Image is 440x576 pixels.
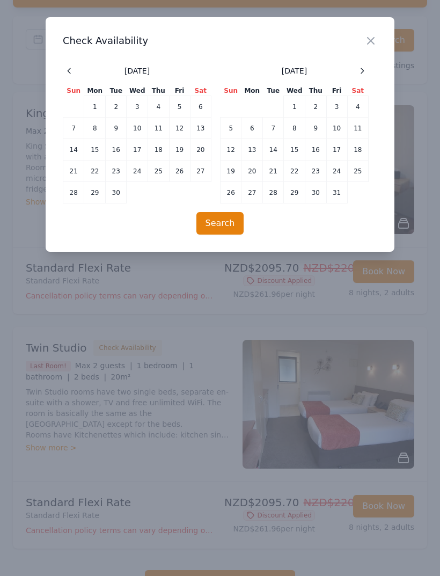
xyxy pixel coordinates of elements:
[127,86,148,96] th: Wed
[305,86,326,96] th: Thu
[106,96,127,118] td: 2
[106,139,127,161] td: 16
[282,65,307,76] span: [DATE]
[127,96,148,118] td: 3
[190,96,211,118] td: 6
[84,161,106,182] td: 22
[169,118,190,139] td: 12
[347,118,368,139] td: 11
[63,34,377,47] h3: Check Availability
[148,96,169,118] td: 4
[326,86,347,96] th: Fri
[196,212,244,235] button: Search
[148,118,169,139] td: 11
[347,86,368,96] th: Sat
[190,86,211,96] th: Sat
[241,182,263,203] td: 27
[84,96,106,118] td: 1
[63,118,84,139] td: 7
[84,139,106,161] td: 15
[326,139,347,161] td: 17
[221,182,241,203] td: 26
[347,139,368,161] td: 18
[148,139,169,161] td: 18
[326,161,347,182] td: 24
[263,86,284,96] th: Tue
[169,139,190,161] td: 19
[284,96,305,118] td: 1
[84,118,106,139] td: 8
[263,118,284,139] td: 7
[124,65,150,76] span: [DATE]
[241,161,263,182] td: 20
[63,86,84,96] th: Sun
[84,86,106,96] th: Mon
[106,182,127,203] td: 30
[263,139,284,161] td: 14
[326,118,347,139] td: 10
[263,161,284,182] td: 21
[221,139,241,161] td: 12
[106,161,127,182] td: 23
[241,139,263,161] td: 13
[305,118,326,139] td: 9
[106,118,127,139] td: 9
[305,182,326,203] td: 30
[326,96,347,118] td: 3
[169,96,190,118] td: 5
[305,161,326,182] td: 23
[263,182,284,203] td: 28
[347,161,368,182] td: 25
[284,118,305,139] td: 8
[241,86,263,96] th: Mon
[284,182,305,203] td: 29
[284,139,305,161] td: 15
[63,182,84,203] td: 28
[63,139,84,161] td: 14
[221,86,241,96] th: Sun
[84,182,106,203] td: 29
[127,139,148,161] td: 17
[148,161,169,182] td: 25
[221,118,241,139] td: 5
[127,161,148,182] td: 24
[148,86,169,96] th: Thu
[169,161,190,182] td: 26
[169,86,190,96] th: Fri
[190,118,211,139] td: 13
[127,118,148,139] td: 10
[284,86,305,96] th: Wed
[241,118,263,139] td: 6
[190,139,211,161] td: 20
[326,182,347,203] td: 31
[63,161,84,182] td: 21
[284,161,305,182] td: 22
[305,139,326,161] td: 16
[221,161,241,182] td: 19
[106,86,127,96] th: Tue
[190,161,211,182] td: 27
[347,96,368,118] td: 4
[305,96,326,118] td: 2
